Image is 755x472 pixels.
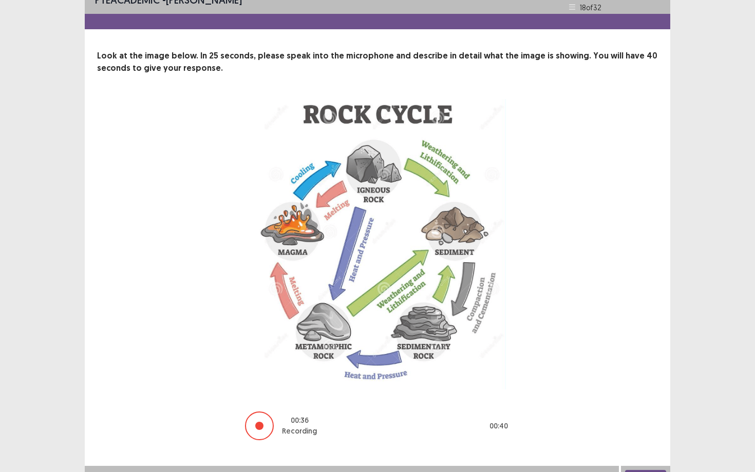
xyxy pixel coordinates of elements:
[282,426,317,437] p: Recording
[291,415,309,426] p: 00 : 36
[97,50,658,74] p: Look at the image below. In 25 seconds, please speak into the microphone and describe in detail w...
[489,421,508,431] p: 00 : 40
[249,99,506,390] img: image-description
[580,2,601,13] p: 18 of 32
